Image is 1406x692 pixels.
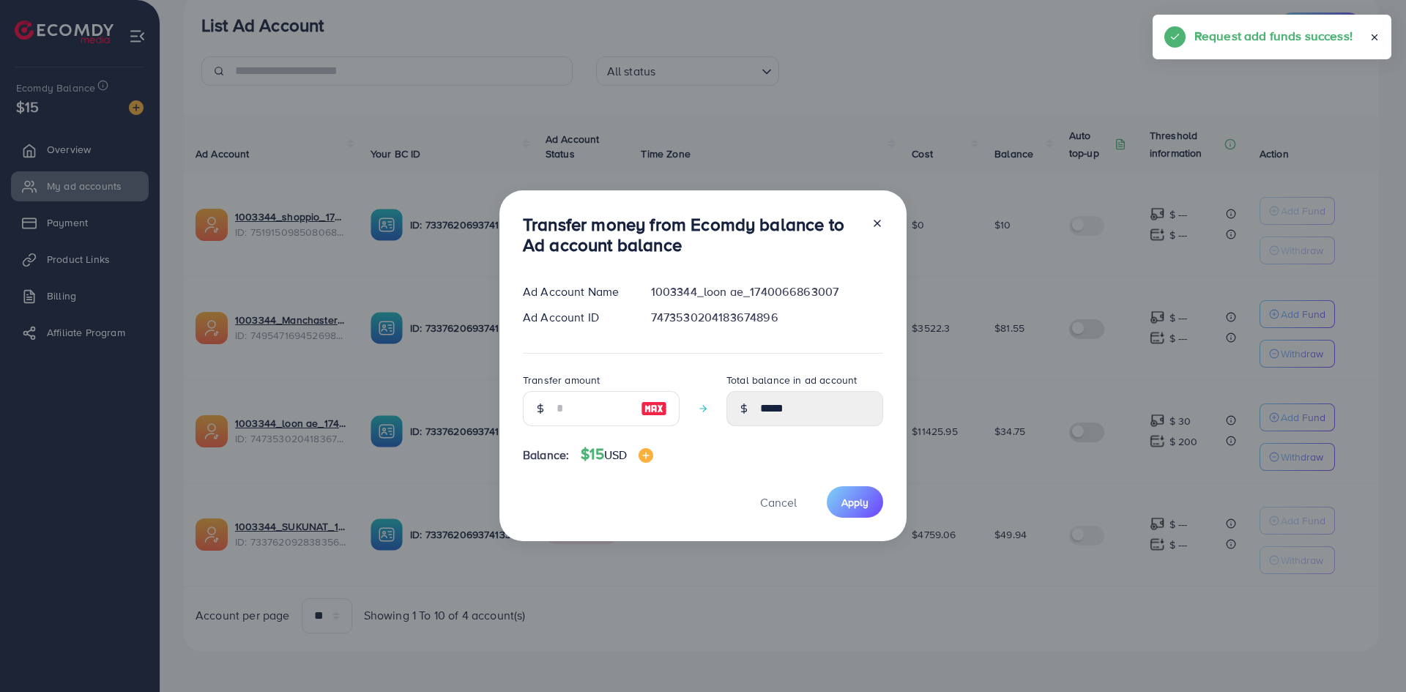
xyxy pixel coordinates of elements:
[639,448,653,463] img: image
[581,445,653,464] h4: $15
[511,283,639,300] div: Ad Account Name
[523,214,860,256] h3: Transfer money from Ecomdy balance to Ad account balance
[604,447,627,463] span: USD
[523,373,600,387] label: Transfer amount
[641,400,667,417] img: image
[639,309,895,326] div: 7473530204183674896
[1344,626,1395,681] iframe: Chat
[726,373,857,387] label: Total balance in ad account
[760,494,797,510] span: Cancel
[511,309,639,326] div: Ad Account ID
[1194,26,1353,45] h5: Request add funds success!
[639,283,895,300] div: 1003344_loon ae_1740066863007
[841,495,868,510] span: Apply
[523,447,569,464] span: Balance:
[827,486,883,518] button: Apply
[742,486,815,518] button: Cancel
